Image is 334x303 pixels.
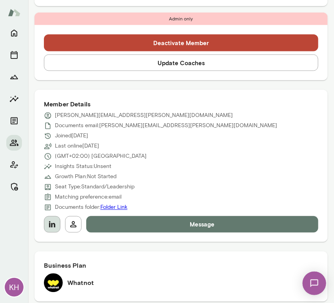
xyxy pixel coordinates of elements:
p: Growth Plan: Not Started [55,173,116,181]
button: Insights [6,91,22,107]
button: Update Coaches [44,55,318,71]
button: Client app [6,157,22,173]
a: Folder Link [100,204,127,211]
button: Documents [6,113,22,129]
h6: Whatnot [67,278,94,288]
img: Mento [8,5,20,20]
h6: Business Plan [44,261,318,270]
p: Documents folder: [55,204,127,212]
p: [PERSON_NAME][EMAIL_ADDRESS][PERSON_NAME][DOMAIN_NAME] [55,112,233,120]
button: Sessions [6,47,22,63]
p: Insights Status: Unsent [55,163,111,171]
p: Joined [DATE] [55,132,88,140]
button: Members [6,135,22,151]
p: Seat Type: Standard/Leadership [55,183,134,191]
div: Admin only [34,13,328,25]
button: Message [86,216,318,233]
div: KH [5,278,24,297]
button: Home [6,25,22,41]
h6: Member Details [44,99,318,109]
button: Manage [6,179,22,195]
p: (GMT+02:00) [GEOGRAPHIC_DATA] [55,153,147,161]
button: Growth Plan [6,69,22,85]
p: Matching preference: email [55,193,122,201]
p: Last online [DATE] [55,142,99,150]
button: Deactivate Member [44,35,318,51]
p: Documents email: [PERSON_NAME][EMAIL_ADDRESS][PERSON_NAME][DOMAIN_NAME] [55,122,277,130]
